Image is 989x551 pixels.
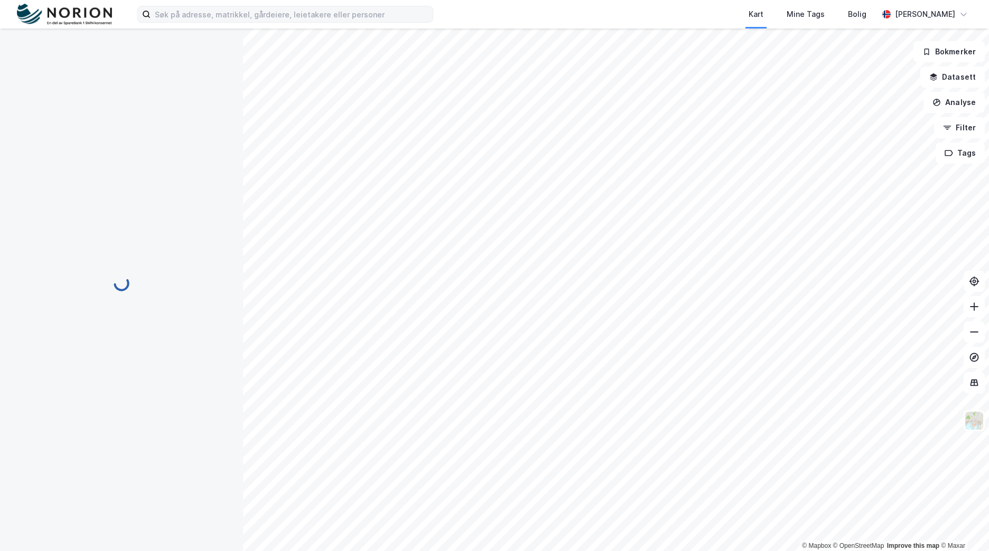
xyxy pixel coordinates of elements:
a: Mapbox [802,542,831,549]
div: Mine Tags [787,8,825,21]
div: Bolig [848,8,866,21]
button: Datasett [920,66,985,88]
img: Z [964,411,984,431]
input: Søk på adresse, matrikkel, gårdeiere, leietakere eller personer [151,6,433,22]
a: OpenStreetMap [833,542,884,549]
button: Tags [936,142,985,164]
button: Filter [934,117,985,138]
button: Bokmerker [913,41,985,62]
div: [PERSON_NAME] [895,8,955,21]
iframe: Chat Widget [936,500,989,551]
button: Analyse [923,92,985,113]
img: spinner.a6d8c91a73a9ac5275cf975e30b51cfb.svg [113,275,130,292]
div: Kontrollprogram for chat [936,500,989,551]
a: Improve this map [887,542,939,549]
img: norion-logo.80e7a08dc31c2e691866.png [17,4,112,25]
div: Kart [749,8,763,21]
